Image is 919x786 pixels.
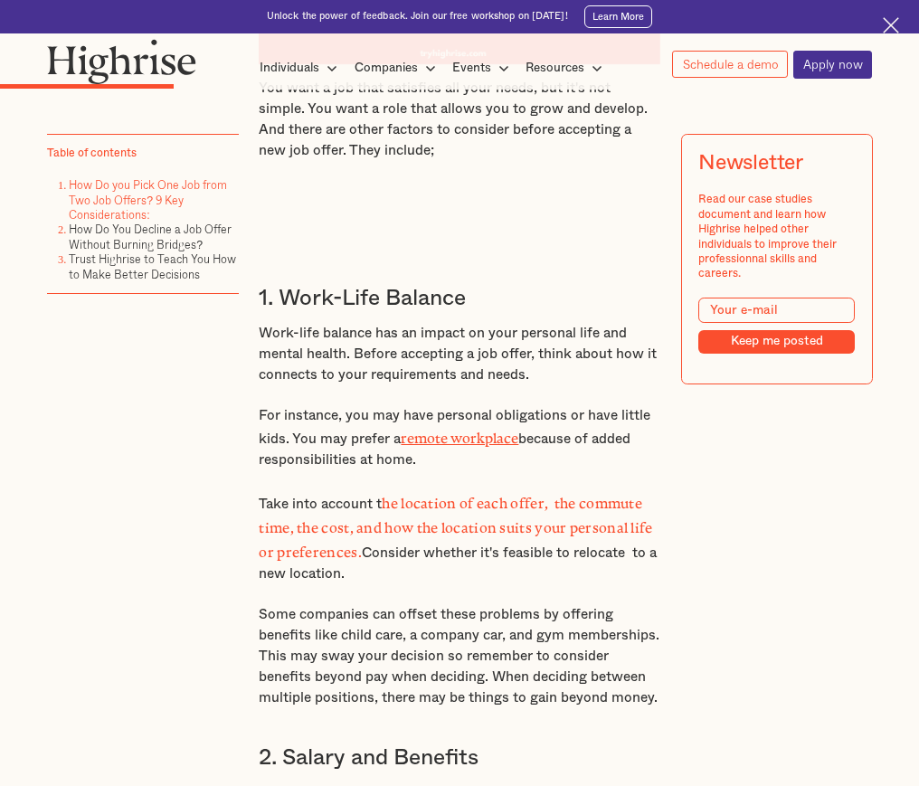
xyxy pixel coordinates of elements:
[260,57,343,79] div: Individuals
[526,57,584,79] div: Resources
[355,57,441,79] div: Companies
[260,57,319,79] div: Individuals
[47,146,137,160] div: Table of contents
[259,744,659,772] h3: 2. Salary and Benefits
[259,496,652,554] strong: he location of each offer, the commute time, the cost, and how the location suits your personal l...
[259,490,659,585] p: Take into account t Consider whether it's feasible to relocate to a new location.
[883,17,900,34] img: Cross icon
[47,39,196,84] img: Highrise logo
[355,57,418,79] div: Companies
[259,405,659,470] p: For instance, you may have personal obligations or have little kids. You may prefer a because of ...
[698,152,803,176] div: Newsletter
[526,57,608,79] div: Resources
[267,10,568,24] div: Unlock the power of feedback. Join our free workshop on [DATE]!
[259,323,659,385] p: Work-life balance has an impact on your personal life and mental health. Before accepting a job o...
[259,181,659,202] p: ‍
[584,5,652,27] a: Learn More
[259,285,659,313] h3: 1. Work-Life Balance
[69,251,236,283] a: Trust Highrise to Teach You How to Make Better Decisions
[793,51,872,79] a: Apply now
[698,193,855,281] div: Read our case studies document and learn how Highrise helped other individuals to improve their p...
[698,298,855,324] input: Your e-mail
[401,431,518,440] a: remote workplace
[452,57,515,79] div: Events
[69,222,232,253] a: How Do You Decline a Job Offer Without Burning Bridges?
[259,78,659,162] p: You want a job that satisfies all your needs, but it's not simple. You want a role that allows yo...
[672,51,787,79] a: Schedule a demo
[452,57,491,79] div: Events
[698,330,855,354] input: Keep me posted
[698,298,855,354] form: Modal Form
[259,604,659,709] p: Some companies can offset these problems by offering benefits like child care, a company car, and...
[69,177,227,224] a: How Do you Pick One Job from Two Job Offers? 9 Key Considerations:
